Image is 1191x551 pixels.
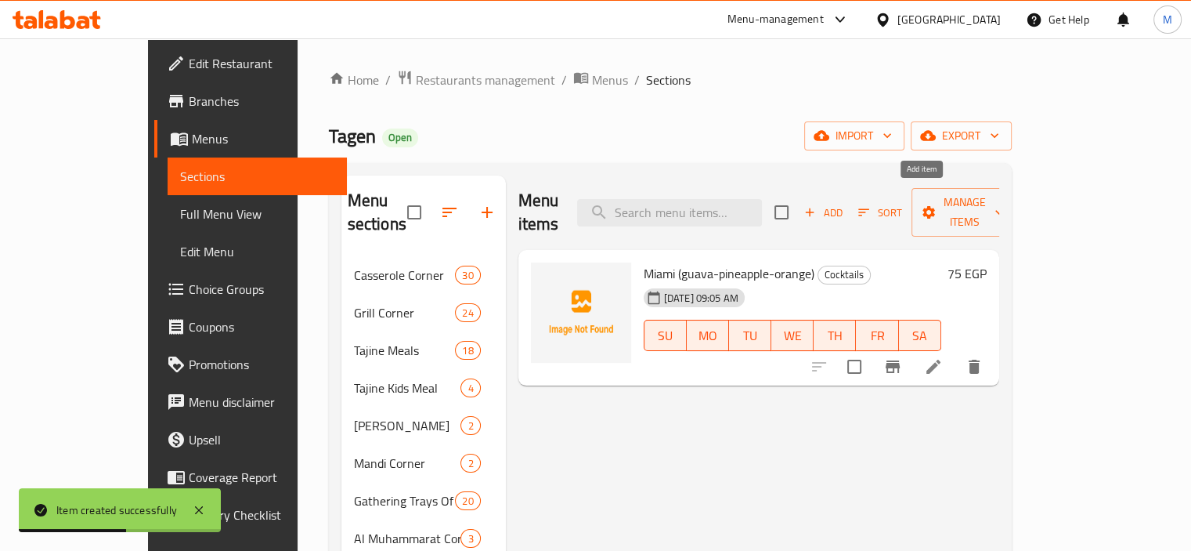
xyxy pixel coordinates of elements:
li: / [385,71,391,89]
a: Grocery Checklist [154,496,347,534]
button: TU [729,320,771,351]
span: Select to update [838,350,871,383]
span: FR [862,324,892,347]
span: 30 [456,268,479,283]
span: Select all sections [398,196,431,229]
span: 18 [456,343,479,358]
button: Manage items [911,188,1016,237]
a: Edit menu item [924,357,943,376]
span: Gathering Trays Of Tagen [354,491,456,510]
button: import [804,121,904,150]
div: items [460,529,480,548]
a: Menus [154,120,347,158]
button: FR [856,320,898,351]
div: items [455,341,480,360]
span: Upsell [189,430,334,449]
h2: Menu sections [348,189,407,236]
button: Branch-specific-item [874,348,911,386]
div: Cocktails [817,266,871,285]
div: items [455,266,480,285]
span: Tajine Meals [354,341,456,360]
a: Edit Restaurant [154,45,347,82]
span: Menus [192,129,334,148]
span: 3 [461,531,479,546]
div: Grill Corner24 [341,294,506,332]
span: Tagen [329,118,376,154]
a: Home [329,71,379,89]
span: 2 [461,456,479,471]
button: SU [644,320,687,351]
span: Select section [765,196,798,229]
button: Sort [854,201,905,225]
span: Coupons [189,317,334,336]
img: Miami (guava-pineapple-orange) [531,263,631,363]
span: Menu disclaimer [189,393,334,411]
div: Tajine Kids Meal4 [341,369,506,407]
a: Upsell [154,421,347,459]
span: Mandi Corner [354,454,461,473]
a: Edit Menu [168,233,347,270]
span: 20 [456,494,479,509]
span: Promotions [189,355,334,374]
button: export [911,121,1012,150]
a: Branches [154,82,347,120]
span: Restaurants management [416,71,555,89]
span: SA [905,324,935,347]
span: Coverage Report [189,468,334,487]
span: export [923,126,999,146]
div: Mandi Corner2 [341,444,506,482]
span: SU [651,324,680,347]
span: Full Menu View [180,205,334,223]
span: 2 [461,419,479,433]
a: Menus [573,70,628,90]
li: / [634,71,640,89]
span: Sections [180,167,334,186]
span: TH [820,324,850,347]
a: Sections [168,158,347,195]
span: [PERSON_NAME] [354,416,461,435]
a: Promotions [154,346,347,383]
span: Miami (guava-pineapple-orange) [644,262,814,285]
div: Item created successfully [56,502,177,519]
div: Gathering Trays Of Tagen20 [341,482,506,520]
button: MO [687,320,729,351]
a: Full Menu View [168,195,347,233]
span: Sort [858,204,901,222]
button: Add [798,201,848,225]
div: Tajine Grills [354,416,461,435]
span: Cocktails [818,266,870,284]
span: Menus [592,71,628,89]
span: Al Muhammarat Corner [354,529,461,548]
div: items [455,491,480,510]
span: Edit Menu [180,242,334,261]
span: Branches [189,92,334,111]
div: [PERSON_NAME]2 [341,407,506,444]
a: Restaurants management [397,70,555,90]
a: Coupons [154,308,347,346]
span: Grill Corner [354,303,456,322]
button: TH [814,320,856,351]
a: Coverage Report [154,459,347,496]
span: Manage items [924,193,1004,232]
span: Sections [646,71,691,89]
span: Grocery Checklist [189,506,334,524]
span: 24 [456,306,479,321]
div: Open [382,129,418,147]
span: [DATE] 09:05 AM [658,291,745,306]
div: Casserole Corner30 [341,256,506,294]
span: Choice Groups [189,280,334,299]
span: Tajine Kids Meal [354,379,461,397]
span: TU [735,324,765,347]
nav: breadcrumb [329,70,1012,90]
div: Tajine Meals18 [341,332,506,369]
div: Casserole Corner [354,266,456,285]
div: items [460,454,480,473]
div: items [455,303,480,322]
span: Edit Restaurant [189,54,334,73]
li: / [561,71,567,89]
button: Add section [468,194,506,231]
